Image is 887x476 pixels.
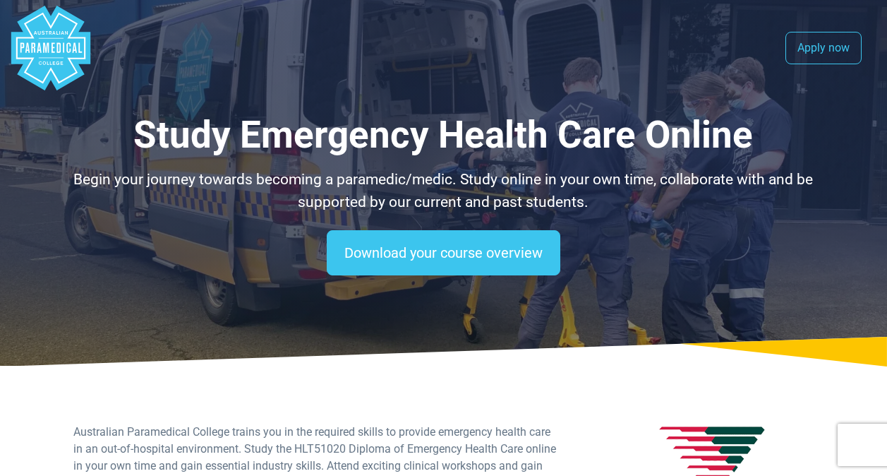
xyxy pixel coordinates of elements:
h1: Study Emergency Health Care Online [73,113,813,157]
p: Begin your journey towards becoming a paramedic/medic. Study online in your own time, collaborate... [73,169,813,213]
div: Australian Paramedical College [8,6,93,90]
a: Apply now [785,32,862,64]
a: Download your course overview [327,230,560,275]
